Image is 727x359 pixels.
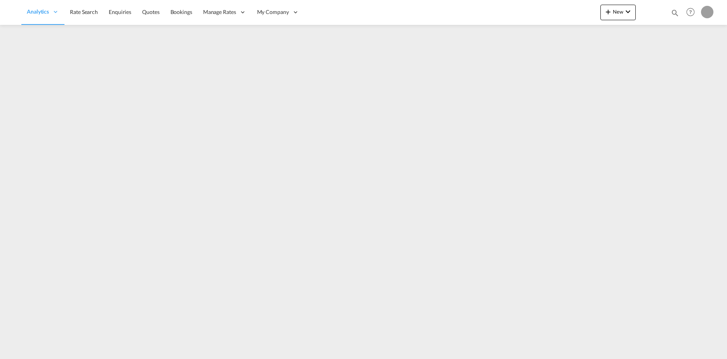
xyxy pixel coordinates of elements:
[604,9,633,15] span: New
[623,7,633,16] md-icon: icon-chevron-down
[27,8,49,16] span: Analytics
[684,5,701,19] div: Help
[684,5,697,19] span: Help
[671,9,679,17] md-icon: icon-magnify
[142,9,159,15] span: Quotes
[203,8,236,16] span: Manage Rates
[109,9,131,15] span: Enquiries
[600,5,636,20] button: icon-plus 400-fgNewicon-chevron-down
[257,8,289,16] span: My Company
[70,9,98,15] span: Rate Search
[170,9,192,15] span: Bookings
[671,9,679,20] div: icon-magnify
[604,7,613,16] md-icon: icon-plus 400-fg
